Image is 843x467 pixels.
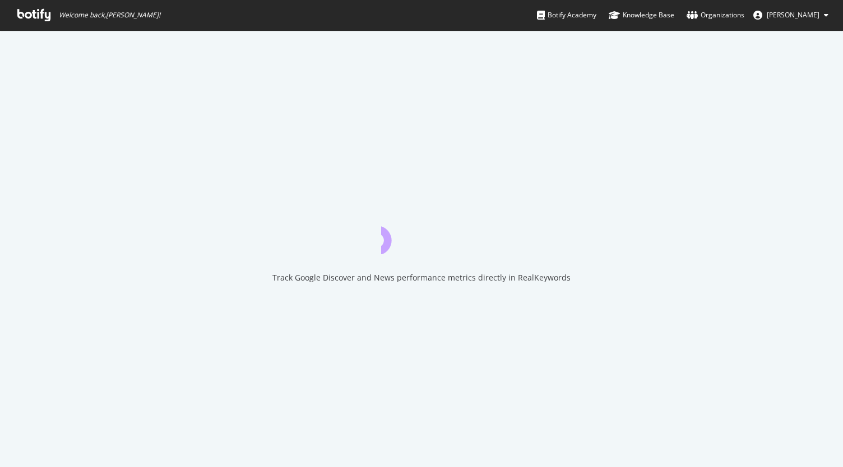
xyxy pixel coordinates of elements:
[272,272,571,283] div: Track Google Discover and News performance metrics directly in RealKeywords
[744,6,837,24] button: [PERSON_NAME]
[767,10,819,20] span: Jordan Bradley
[537,10,596,21] div: Botify Academy
[59,11,160,20] span: Welcome back, [PERSON_NAME] !
[687,10,744,21] div: Organizations
[609,10,674,21] div: Knowledge Base
[381,214,462,254] div: animation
